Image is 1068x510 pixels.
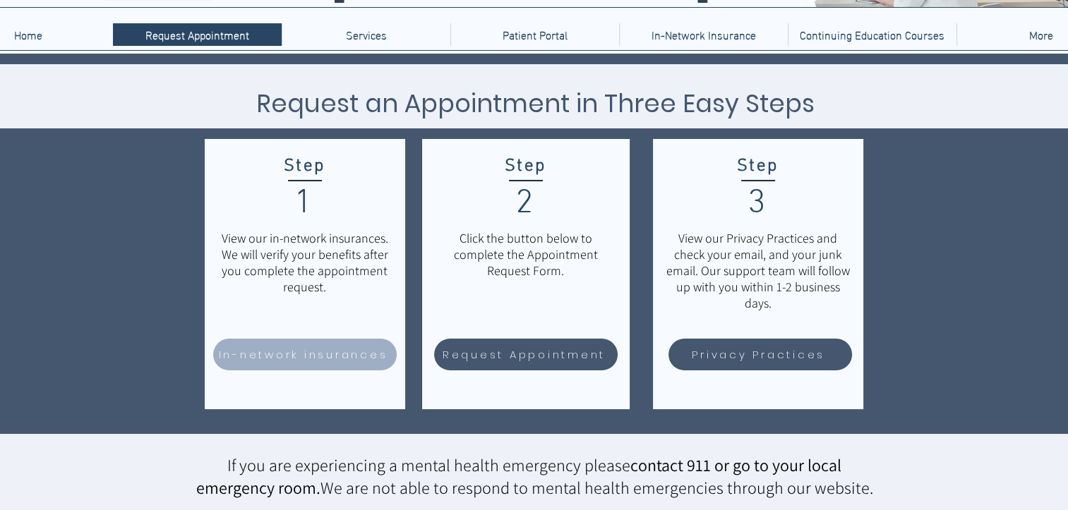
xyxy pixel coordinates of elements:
span: contact 911 or go to your local emergency room. [196,454,842,499]
h3: Request an Appointment in Three Easy Steps [188,85,882,122]
span: In-network insurances [219,346,388,363]
span: 1 [294,183,314,224]
span: 3 [748,183,767,224]
span: 2 [515,183,535,224]
p: More [1022,23,1060,46]
a: Privacy Practices [668,339,852,370]
div: Services [282,23,450,46]
a: Continuing Education Courses [788,23,956,46]
p: Continuing Education Courses [793,23,952,46]
p: Services [339,23,394,46]
a: Request Appointment [113,23,282,46]
p: If you are experiencing a mental health emergency please We are not able to respond to mental hea... [188,454,882,499]
a: Patient Portal [450,23,619,46]
a: In-Network Insurance [619,23,788,46]
a: In-network insurances [213,339,397,370]
p: In-Network Insurance [644,23,763,46]
span: Step [284,156,325,177]
span: Request Appointment [443,346,606,363]
span: Step [737,156,779,177]
p: Click the button below to complete the Appointment Request Form. [436,230,616,279]
span: Step [505,156,546,177]
p: View our in-network insurances. We will verify your benefits after you complete the appointment r... [215,230,395,295]
p: Home [7,23,49,46]
span: Privacy Practices [692,346,825,363]
p: View our Privacy Practices and check your email, and your junk email. Our support team will follo... [664,230,852,311]
a: Request Appointment [434,339,618,370]
p: Patient Portal [496,23,575,46]
p: Request Appointment [138,23,256,46]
